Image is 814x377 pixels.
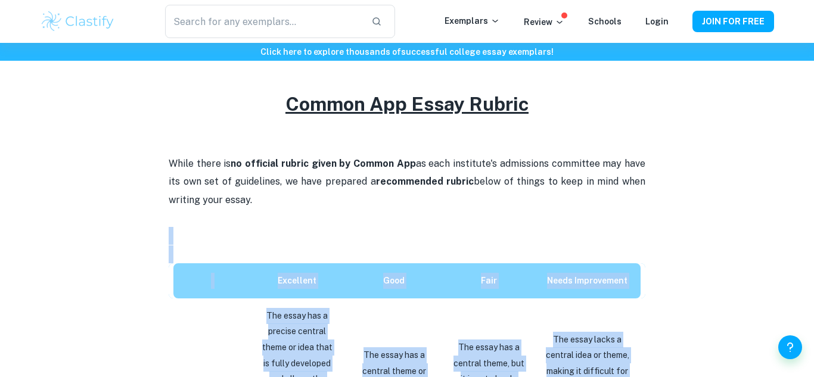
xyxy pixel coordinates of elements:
p: While there is as each institute's admissions committee may have its own set of guidelines, we ha... [169,155,645,209]
strong: recommended rubric [376,176,474,187]
button: JOIN FOR FREE [692,11,774,32]
p: Good [354,273,434,289]
button: Help and Feedback [778,335,802,359]
p: Fair [453,273,524,289]
p: Review [524,15,564,29]
h6: Click here to explore thousands of successful college essay exemplars ! [2,45,812,58]
a: Login [645,17,669,26]
img: Clastify logo [40,10,116,33]
p: Exemplars [445,14,500,27]
p: Needs Improvement [543,273,631,289]
a: Schools [588,17,622,26]
strong: no official rubric given by Common App [231,158,415,169]
input: Search for any exemplars... [165,5,362,38]
u: Common App Essay Rubric [285,93,529,115]
p: Excellent [260,273,335,289]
